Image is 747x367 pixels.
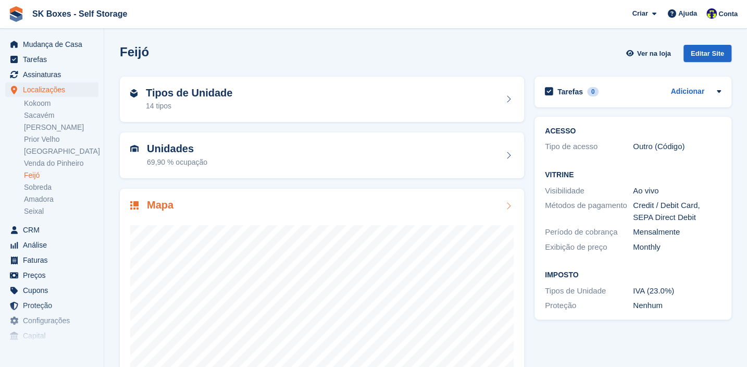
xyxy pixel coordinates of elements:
[633,226,721,238] div: Mensalmente
[587,87,599,96] div: 0
[5,268,98,283] a: menu
[633,241,721,253] div: Monthly
[8,6,24,22] img: stora-icon-8386f47178a22dfd0bd8f6a31ec36ba5ce8667c1dd55bd0f319d3a0aa187defe.svg
[23,328,85,343] span: Capital
[545,285,633,297] div: Tipos de Unidade
[5,52,98,67] a: menu
[633,185,721,197] div: Ao vivo
[23,82,85,97] span: Localizações
[23,268,85,283] span: Preços
[633,300,721,312] div: Nenhum
[24,170,98,180] a: Feijó
[633,200,721,223] div: Credit / Debit Card, SEPA Direct Debit
[545,226,633,238] div: Período de cobrança
[24,182,98,192] a: Sobreda
[130,201,139,210] img: map-icn-33ee37083ee616e46c38cad1a60f524a97daa1e2b2c8c0bc3eb3415660979fc1.svg
[557,87,583,96] h2: Tarefas
[545,200,633,223] div: Métodos de pagamento
[147,199,173,211] h2: Mapa
[23,313,85,328] span: Configurações
[24,206,98,216] a: Seixal
[545,241,633,253] div: Exibição de preço
[633,285,721,297] div: IVA (23.0%)
[678,8,697,19] span: Ajuda
[24,146,98,156] a: [GEOGRAPHIC_DATA]
[5,223,98,237] a: menu
[5,238,98,252] a: menu
[146,87,232,99] h2: Tipos de Unidade
[670,86,704,98] a: Adicionar
[24,134,98,144] a: Prior Velho
[23,283,85,298] span: Cupons
[147,157,207,168] div: 69,90 % ocupação
[5,283,98,298] a: menu
[5,313,98,328] a: menu
[147,143,207,155] h2: Unidades
[5,67,98,82] a: menu
[24,123,98,132] a: [PERSON_NAME]
[23,67,85,82] span: Assinaturas
[23,238,85,252] span: Análise
[24,99,98,108] a: Kokoom
[120,77,524,123] a: Tipos de Unidade 14 tipos
[632,8,648,19] span: Criar
[706,8,717,19] img: Rita Ferreira
[637,48,671,59] span: Ver na loja
[718,9,738,19] span: Conta
[120,132,524,178] a: Unidades 69,90 % ocupação
[24,111,98,120] a: Sacavém
[130,89,138,97] img: unit-type-icn-2b2737a686de81e16bb02015468b77c625bbabd49415b5ef34ead5e3b44a266d.svg
[5,253,98,267] a: menu
[633,141,721,153] div: Outro (Código)
[24,194,98,204] a: Amadora
[130,145,139,152] img: unit-icn-7be61d7bf1b0ce9d3e12c5938cc71ed9869f7b940bace4675aadf7bd6d80202e.svg
[625,45,675,62] a: Ver na loja
[545,127,721,136] h2: ACESSO
[24,158,98,168] a: Venda do Pinheiro
[545,300,633,312] div: Proteção
[545,171,721,179] h2: Vitrine
[23,298,85,313] span: Proteção
[545,185,633,197] div: Visibilidade
[146,101,232,112] div: 14 tipos
[683,45,731,66] a: Editar Site
[5,328,98,343] a: menu
[28,5,131,22] a: SK Boxes - Self Storage
[5,298,98,313] a: menu
[23,37,85,52] span: Mudança de Casa
[23,253,85,267] span: Faturas
[120,45,149,59] h2: Feijó
[545,271,721,279] h2: Imposto
[23,52,85,67] span: Tarefas
[545,141,633,153] div: Tipo de acesso
[5,82,98,97] a: menu
[23,223,85,237] span: CRM
[5,37,98,52] a: menu
[683,45,731,62] div: Editar Site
